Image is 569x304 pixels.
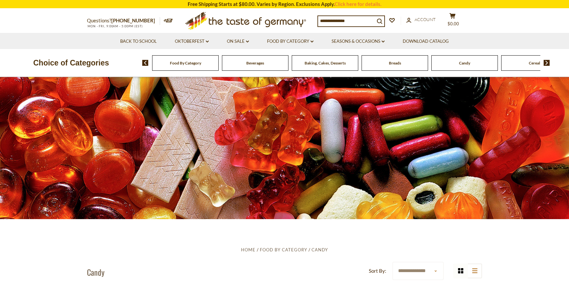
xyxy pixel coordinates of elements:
[87,267,104,277] h1: Candy
[415,17,436,22] span: Account
[544,60,550,66] img: next arrow
[120,38,157,45] a: Back to School
[332,38,385,45] a: Seasons & Occasions
[142,60,149,66] img: previous arrow
[267,38,313,45] a: Food By Category
[241,247,256,252] a: Home
[459,61,470,65] a: Candy
[260,247,307,252] a: Food By Category
[246,61,264,65] a: Beverages
[87,16,160,25] p: Questions?
[312,247,328,252] a: Candy
[305,61,346,65] a: Baking, Cakes, Desserts
[406,16,436,23] a: Account
[170,61,201,65] a: Food By Category
[369,267,386,275] label: Sort By:
[447,21,459,26] span: $0.00
[529,61,540,65] a: Cereal
[227,38,249,45] a: On Sale
[403,38,449,45] a: Download Catalog
[175,38,209,45] a: Oktoberfest
[87,24,143,28] span: MON - FRI, 9:00AM - 5:00PM (EST)
[389,61,401,65] a: Breads
[443,13,462,29] button: $0.00
[335,1,381,7] a: Click here for details.
[111,17,155,23] a: [PHONE_NUMBER]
